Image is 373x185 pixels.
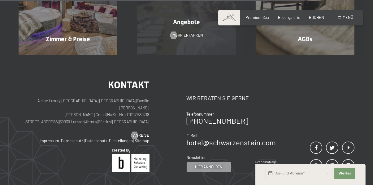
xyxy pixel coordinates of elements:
[309,15,324,20] a: BUCHEN
[338,171,351,176] span: Weiter
[133,133,150,138] span: Anreise
[84,138,85,143] span: |
[85,138,133,143] a: Datenschutz-Einstellungen
[187,133,197,138] span: E-Mail
[195,164,223,170] span: Hier anmelden
[334,168,355,179] button: Weiter
[61,138,84,143] a: Datenschutz
[246,15,269,20] a: Premium Spa
[187,155,206,160] span: Newsletter
[137,98,137,103] span: |
[343,15,353,20] span: Menü
[278,15,300,20] a: Bildergalerie
[131,133,150,138] a: Anreise
[172,33,203,38] span: Mehr erfahren
[60,138,61,143] span: |
[187,116,249,125] a: [PHONE_NUMBER]
[173,18,200,26] span: Angebote
[187,138,276,147] a: hotel@schwarzenstein.com
[298,35,312,43] span: AGBs
[46,35,90,43] span: Zimmer & Preise
[59,119,60,124] span: |
[187,112,214,117] span: Telefonnummer
[19,97,150,125] p: Alpine Luxury [GEOGRAPHIC_DATA] [GEOGRAPHIC_DATA] Familie [PERSON_NAME] [PERSON_NAME] GmbH MwSt.-...
[187,95,249,101] span: Wir beraten Sie gerne
[255,160,277,164] span: Schnellanfrage
[135,138,150,143] a: Sitemap
[112,149,150,172] img: Brandnamic GmbH | Leading Hospitality Solutions
[112,119,113,124] span: |
[108,79,150,91] span: Kontakt
[40,138,59,143] a: Impressum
